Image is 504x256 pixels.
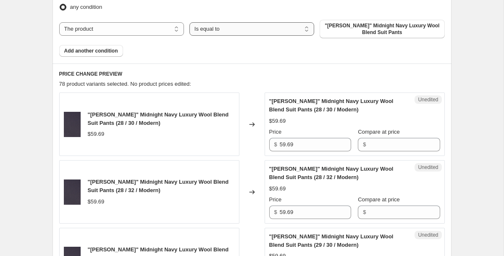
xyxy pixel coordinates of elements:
[269,98,394,113] span: "[PERSON_NAME]" Midnight Navy Luxury Wool Blend Suit Pants (28 / 30 / Modern)
[418,232,438,238] span: Unedited
[269,129,282,135] span: Price
[59,71,445,77] h6: PRICE CHANGE PREVIEW
[87,130,104,138] div: $59.69
[269,185,286,193] div: $59.69
[269,196,282,203] span: Price
[269,117,286,125] div: $59.69
[70,4,102,10] span: any condition
[87,179,228,193] span: "[PERSON_NAME]" Midnight Navy Luxury Wool Blend Suit Pants (28 / 32 / Modern)
[358,196,400,203] span: Compare at price
[87,111,228,126] span: "[PERSON_NAME]" Midnight Navy Luxury Wool Blend Suit Pants (28 / 30 / Modern)
[64,112,81,137] img: bradley-midnight-navy-luxury-wool-blend-suit-pants-pantalon-caballero-963_80x.png
[64,179,81,205] img: bradley-midnight-navy-luxury-wool-blend-suit-pants-pantalon-caballero-963_80x.png
[87,198,104,206] div: $59.69
[358,129,400,135] span: Compare at price
[64,48,118,54] span: Add another condition
[320,20,444,38] button: "Bradley" Midnight Navy Luxury Wool Blend Suit Pants
[363,209,366,215] span: $
[325,22,439,36] span: "[PERSON_NAME]" Midnight Navy Luxury Wool Blend Suit Pants
[59,45,123,57] button: Add another condition
[274,209,277,215] span: $
[269,233,394,248] span: "[PERSON_NAME]" Midnight Navy Luxury Wool Blend Suit Pants (29 / 30 / Modern)
[269,166,394,180] span: "[PERSON_NAME]" Midnight Navy Luxury Wool Blend Suit Pants (28 / 32 / Modern)
[274,141,277,148] span: $
[418,96,438,103] span: Unedited
[363,141,366,148] span: $
[418,164,438,171] span: Unedited
[59,81,191,87] span: 78 product variants selected. No product prices edited:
